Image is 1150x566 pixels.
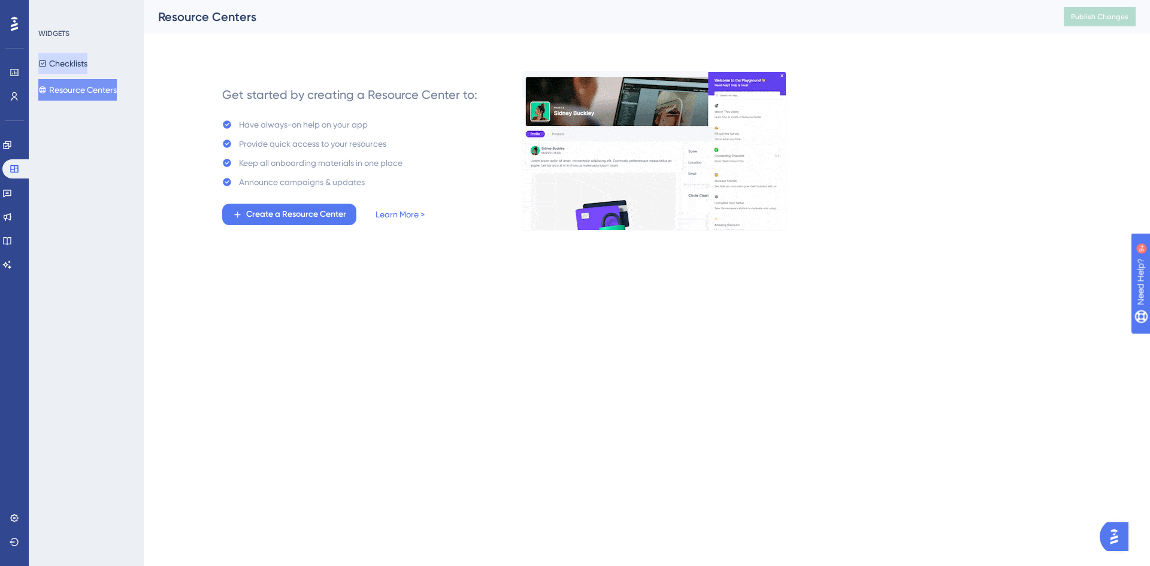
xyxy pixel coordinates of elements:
div: Provide quick access to your resources [239,137,386,151]
div: WIDGETS [38,29,69,38]
div: Keep all onboarding materials in one place [239,156,402,170]
iframe: UserGuiding AI Assistant Launcher [1100,519,1136,555]
img: 0356d1974f90e2cc51a660023af54dec.gif [522,71,786,231]
div: Get started by creating a Resource Center to: [222,86,477,103]
span: Publish Changes [1071,12,1128,22]
button: Publish Changes [1064,7,1136,26]
span: Need Help? [28,3,75,17]
div: 9+ [81,6,89,16]
div: Have always-on help on your app [239,117,368,132]
a: Learn More > [376,207,425,222]
div: Announce campaigns & updates [239,175,365,189]
button: Resource Centers [38,79,117,101]
span: Create a Resource Center [246,207,346,222]
button: Create a Resource Center [222,204,356,225]
button: Checklists [38,53,87,74]
div: Resource Centers [158,8,1034,25]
